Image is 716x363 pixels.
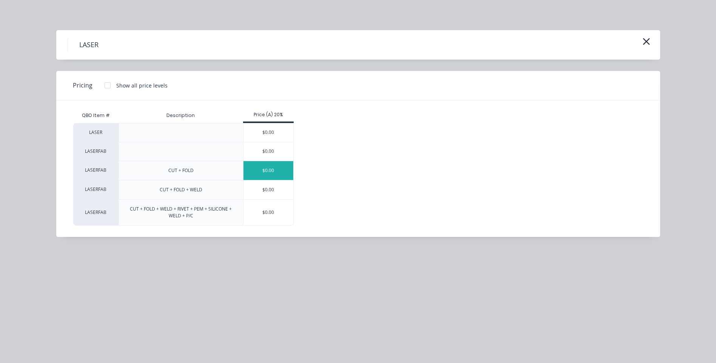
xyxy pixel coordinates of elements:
div: LASERFAB [73,180,119,199]
div: CUT + FOLD + WELD + RIVET + PEM + SILICONE + WELD + P/C [125,206,237,219]
div: LASER [73,123,119,142]
span: Pricing [73,81,92,90]
div: LASERFAB [73,161,119,180]
div: QBO Item # [73,108,119,123]
div: $0.00 [243,142,294,161]
div: $0.00 [243,200,294,225]
div: LASERFAB [73,142,119,161]
div: CUT + FOLD [168,167,194,174]
h4: LASER [68,38,110,52]
div: Price (A) 20% [243,111,294,118]
div: Description [160,106,201,125]
div: CUT + FOLD + WELD [160,186,202,193]
div: $0.00 [243,123,294,142]
div: Show all price levels [116,82,168,89]
div: $0.00 [243,161,294,180]
div: $0.00 [243,180,294,199]
div: LASERFAB [73,199,119,226]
